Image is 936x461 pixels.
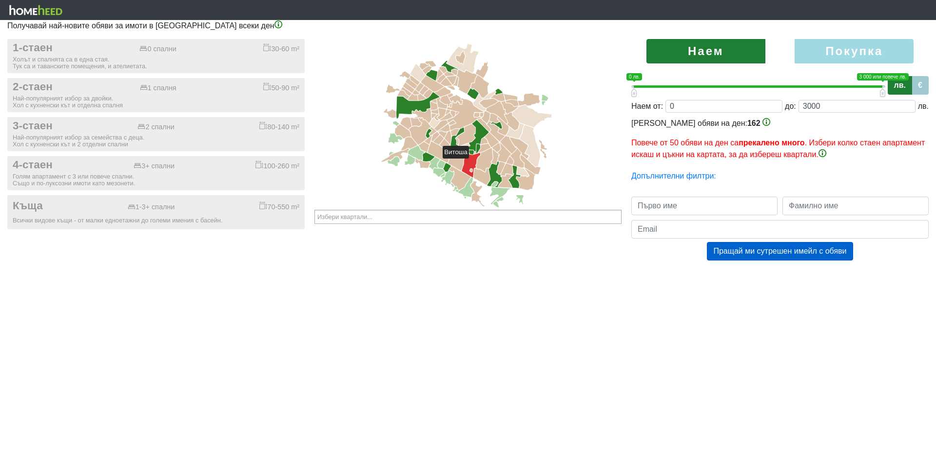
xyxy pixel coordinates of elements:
[13,80,53,94] span: 2-стаен
[13,120,53,133] span: 3-стаен
[631,100,663,112] div: Наем от:
[626,73,642,80] span: 0 лв.
[631,197,778,215] input: Първо име
[13,41,53,55] span: 1-стаен
[631,118,929,160] div: [PERSON_NAME] обяви на ден:
[795,39,914,63] label: Покупка
[13,200,43,213] span: Къща
[7,195,305,229] button: Къща 1-3+ спални 70-550 m² Всички видове къщи - от малки едноетажни до големи имения с басейн.
[782,197,929,215] input: Фамилно име
[140,84,176,92] div: 1 спалня
[259,201,299,211] div: 70-550 m²
[888,76,912,95] label: лв.
[134,162,175,170] div: 3+ спални
[13,134,299,148] div: Най-популярният избор за семейства с деца. Хол с кухненски кът и 2 отделни спални
[7,20,929,32] p: Получавай най-новите обяви за имоти в [GEOGRAPHIC_DATA] всеки ден
[747,119,760,127] span: 162
[912,76,929,95] label: €
[274,20,282,28] img: info-3.png
[857,73,909,80] span: 3 000 или повече лв.
[137,123,174,131] div: 2 спални
[13,173,299,187] div: Голям апартамент с 3 или повече спални. Също и по-луксозни имоти като мезонети.
[707,242,853,261] button: Пращай ми сутрешен имейл с обяви
[255,160,299,170] div: 100-260 m²
[7,117,305,151] button: 3-стаен 2 спални 80-140 m² Най-популярният избор за семейства с деца.Хол с кухненски кът и 2 отде...
[646,39,765,63] label: Наем
[631,220,929,239] input: Email
[762,118,770,126] img: info-3.png
[739,139,804,147] b: прекалено много
[13,217,299,224] div: Всички видове къщи - от малки едноетажни до големи имения с басейн.
[263,82,299,92] div: 50-90 m²
[139,45,176,53] div: 0 спални
[7,78,305,112] button: 2-стаен 1 спалня 50-90 m² Най-популярният избор за двойки.Хол с кухненски кът и отделна спалня
[819,149,826,157] img: info-3.png
[13,159,53,172] span: 4-стаен
[7,39,305,73] button: 1-стаен 0 спални 30-60 m² Холът и спалнята са в една стая.Тук са и таванските помещения, и ателие...
[918,100,929,112] div: лв.
[259,121,299,131] div: 80-140 m²
[631,172,716,180] a: Допълнителни филтри:
[128,203,175,211] div: 1-3+ спални
[785,100,796,112] div: до:
[13,56,299,70] div: Холът и спалнята са в една стая. Тук са и таванските помещения, и ателиетата.
[631,137,929,160] p: Повече от 50 обяви на ден са . Избери колко стаен апартамент искаш и цъкни на картата, за да избе...
[13,95,299,109] div: Най-популярният избор за двойки. Хол с кухненски кът и отделна спалня
[7,156,305,190] button: 4-стаен 3+ спални 100-260 m² Голям апартамент с 3 или повече спални.Също и по-луксозни имоти като...
[263,43,299,53] div: 30-60 m²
